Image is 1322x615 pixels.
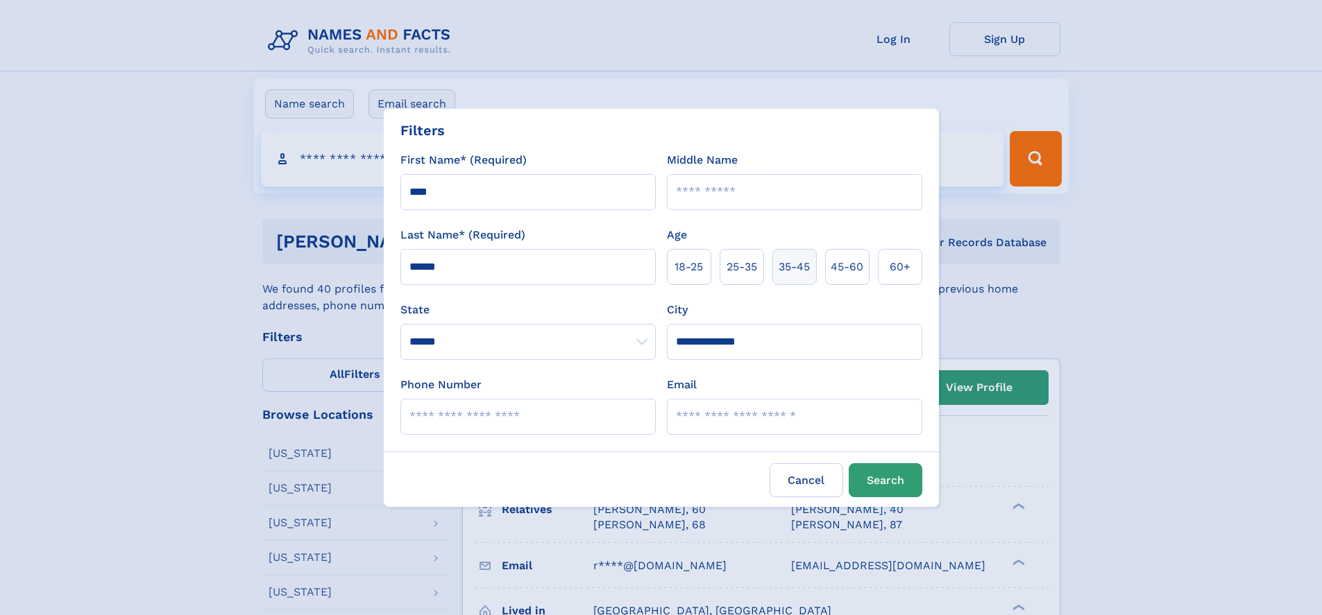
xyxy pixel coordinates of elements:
[770,463,843,497] label: Cancel
[400,376,482,393] label: Phone Number
[849,463,922,497] button: Search
[675,259,703,275] span: 18‑25
[667,302,688,318] label: City
[400,302,656,318] label: State
[779,259,810,275] span: 35‑45
[831,259,863,275] span: 45‑60
[400,120,445,141] div: Filters
[400,227,525,243] label: Last Name* (Required)
[727,259,757,275] span: 25‑35
[400,152,527,168] label: First Name* (Required)
[667,376,697,393] label: Email
[667,227,687,243] label: Age
[890,259,910,275] span: 60+
[667,152,738,168] label: Middle Name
